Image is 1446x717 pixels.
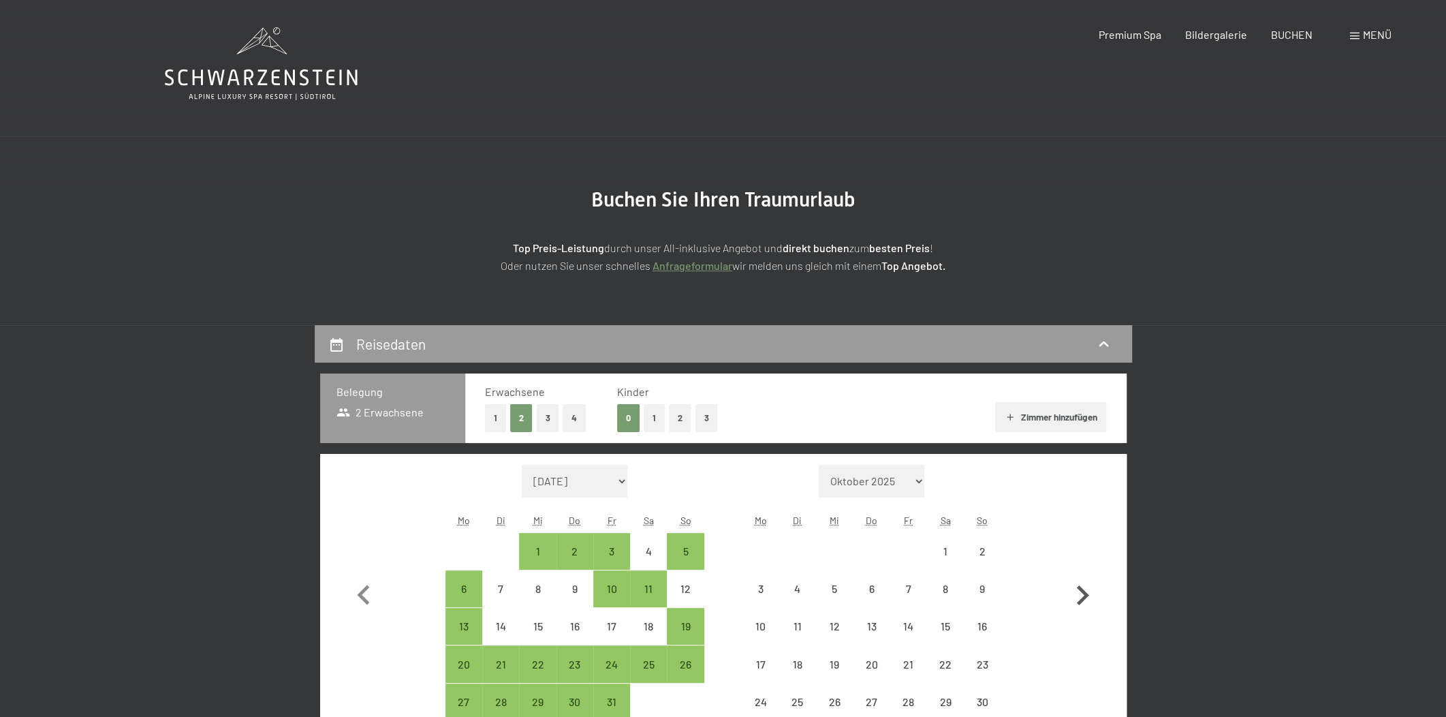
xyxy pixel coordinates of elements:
[667,608,704,645] div: Sun Oct 19 2025
[995,402,1106,432] button: Zimmer hinzufügen
[445,608,482,645] div: Anreise möglich
[631,546,665,580] div: 4
[484,659,518,693] div: 21
[866,515,877,526] abbr: Donnerstag
[482,645,519,682] div: Tue Oct 21 2025
[927,570,964,607] div: Anreise nicht möglich
[853,570,890,607] div: Anreise nicht möglich
[743,583,777,617] div: 3
[458,515,470,526] abbr: Montag
[964,533,1001,570] div: Anreise nicht möglich
[593,533,630,570] div: Anreise möglich
[630,533,667,570] div: Anreise nicht möglich
[977,515,988,526] abbr: Sonntag
[519,570,556,607] div: Anreise nicht möglich
[556,533,593,570] div: Thu Oct 02 2025
[881,259,945,272] strong: Top Angebot.
[964,645,1001,682] div: Anreise nicht möglich
[927,533,964,570] div: Anreise nicht möglich
[891,659,925,693] div: 21
[558,621,592,655] div: 16
[965,621,999,655] div: 16
[964,533,1001,570] div: Sun Nov 02 2025
[743,621,777,655] div: 10
[890,608,926,645] div: Fri Nov 14 2025
[965,659,999,693] div: 23
[964,645,1001,682] div: Sun Nov 23 2025
[928,583,962,617] div: 8
[793,515,802,526] abbr: Dienstag
[607,515,616,526] abbr: Freitag
[779,608,816,645] div: Anreise nicht möglich
[854,621,888,655] div: 13
[617,404,640,432] button: 0
[445,645,482,682] div: Mon Oct 20 2025
[558,583,592,617] div: 9
[593,570,630,607] div: Anreise möglich
[853,570,890,607] div: Thu Nov 06 2025
[644,404,665,432] button: 1
[869,241,930,254] strong: besten Preis
[891,621,925,655] div: 14
[593,645,630,682] div: Anreise möglich
[595,583,629,617] div: 10
[742,570,779,607] div: Mon Nov 03 2025
[520,621,554,655] div: 15
[830,515,839,526] abbr: Mittwoch
[964,608,1001,645] div: Sun Nov 16 2025
[890,608,926,645] div: Anreise nicht möglich
[964,608,1001,645] div: Anreise nicht möglich
[520,659,554,693] div: 22
[853,645,890,682] div: Anreise nicht möglich
[356,335,426,352] h2: Reisedaten
[556,533,593,570] div: Anreise möglich
[630,645,667,682] div: Anreise möglich
[853,608,890,645] div: Anreise nicht möglich
[668,583,702,617] div: 12
[558,546,592,580] div: 2
[779,608,816,645] div: Tue Nov 11 2025
[644,515,654,526] abbr: Samstag
[854,659,888,693] div: 20
[817,583,851,617] div: 5
[510,404,533,432] button: 2
[890,645,926,682] div: Anreise nicht möglich
[668,659,702,693] div: 26
[631,659,665,693] div: 25
[519,533,556,570] div: Anreise möglich
[779,570,816,607] div: Tue Nov 04 2025
[591,187,855,211] span: Buchen Sie Ihren Traumurlaub
[853,645,890,682] div: Thu Nov 20 2025
[743,659,777,693] div: 17
[556,645,593,682] div: Anreise möglich
[513,241,604,254] strong: Top Preis-Leistung
[519,608,556,645] div: Wed Oct 15 2025
[445,570,482,607] div: Mon Oct 06 2025
[816,608,853,645] div: Anreise nicht möglich
[667,645,704,682] div: Anreise möglich
[631,583,665,617] div: 11
[447,659,481,693] div: 20
[667,645,704,682] div: Sun Oct 26 2025
[904,515,913,526] abbr: Freitag
[593,533,630,570] div: Fri Oct 03 2025
[742,645,779,682] div: Mon Nov 17 2025
[630,570,667,607] div: Sat Oct 11 2025
[556,570,593,607] div: Anreise nicht möglich
[816,570,853,607] div: Wed Nov 05 2025
[853,608,890,645] div: Thu Nov 13 2025
[781,621,815,655] div: 11
[563,404,586,432] button: 4
[630,645,667,682] div: Sat Oct 25 2025
[336,384,449,399] h3: Belegung
[667,533,704,570] div: Sun Oct 05 2025
[631,621,665,655] div: 18
[1185,28,1247,41] a: Bildergalerie
[653,259,732,272] a: Anfrageformular
[890,645,926,682] div: Fri Nov 21 2025
[965,546,999,580] div: 2
[927,645,964,682] div: Sat Nov 22 2025
[484,583,518,617] div: 7
[520,583,554,617] div: 8
[927,608,964,645] div: Anreise nicht möglich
